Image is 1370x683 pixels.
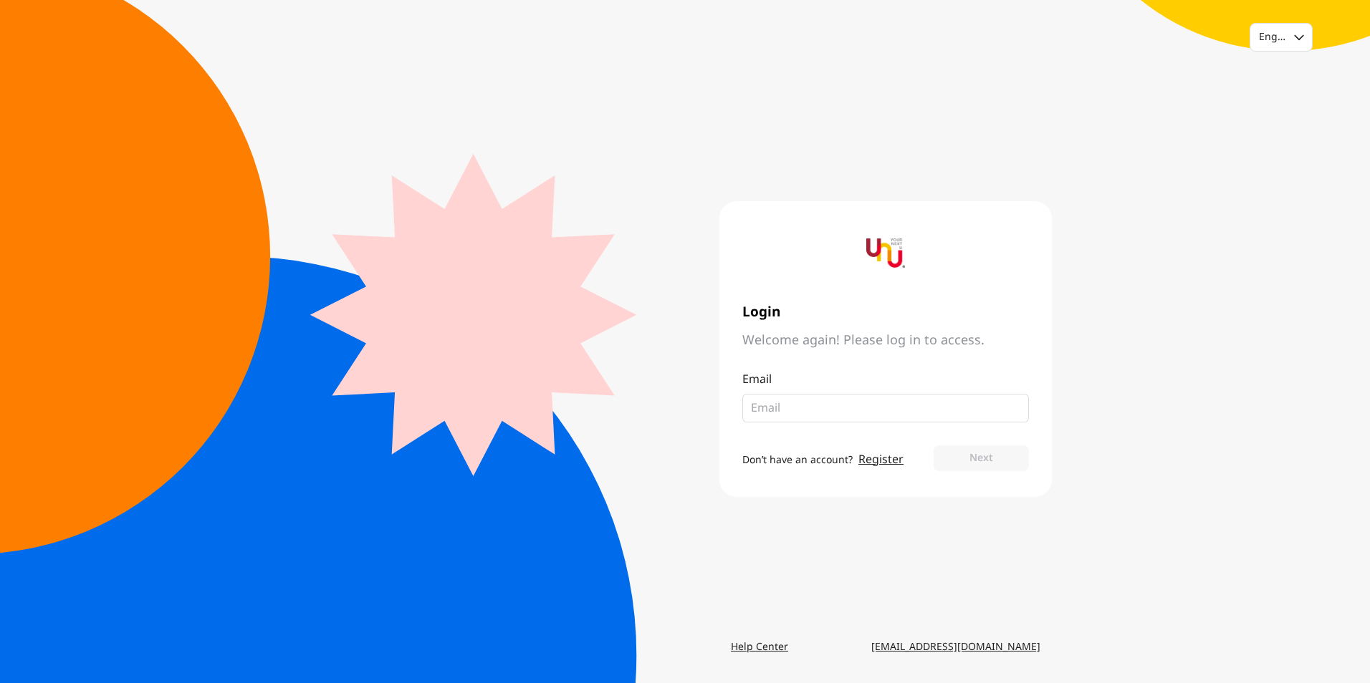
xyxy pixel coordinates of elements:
[719,634,800,660] a: Help Center
[742,452,853,468] span: Don’t have an account?
[751,399,1009,417] input: Email
[858,451,904,468] a: Register
[742,371,1029,388] p: Email
[934,445,1029,471] button: Next
[860,634,1052,660] a: [EMAIL_ADDRESS][DOMAIN_NAME]
[866,234,905,273] img: yournextu-logo-vertical-compact-v2.png
[742,304,1029,321] span: Login
[742,332,1029,349] span: Welcome again! Please log in to access.
[1259,30,1285,44] div: English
